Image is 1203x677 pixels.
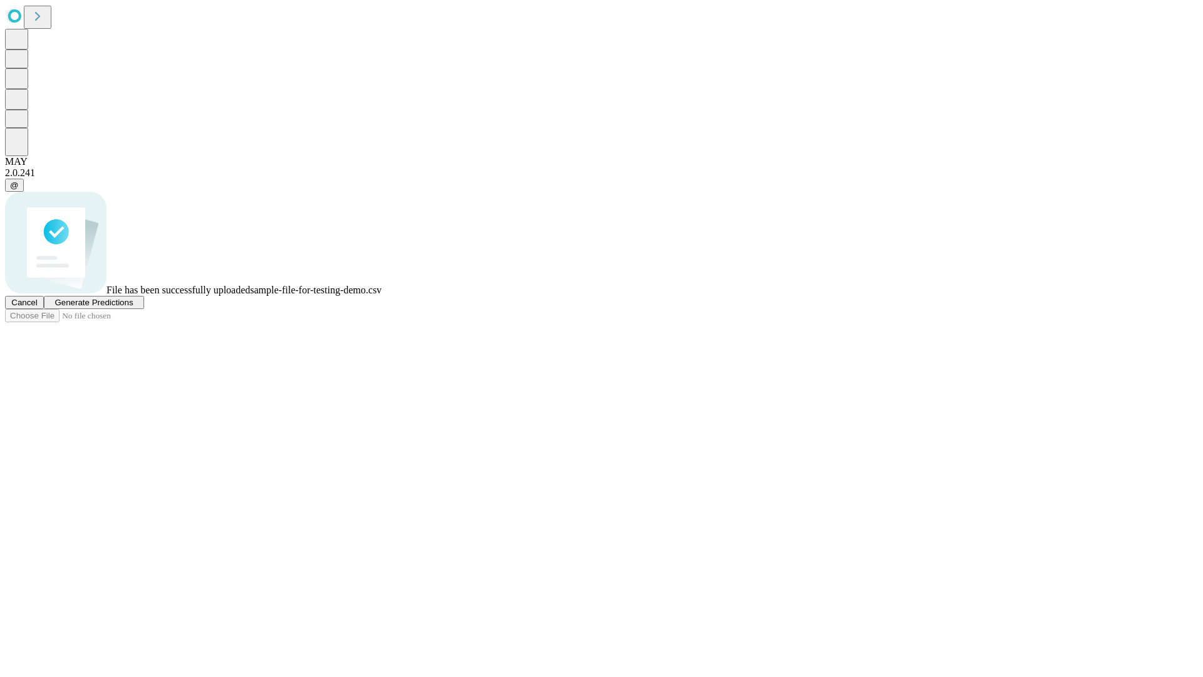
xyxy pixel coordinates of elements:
button: Generate Predictions [44,296,144,309]
span: Generate Predictions [55,298,133,307]
button: @ [5,179,24,192]
div: 2.0.241 [5,167,1198,179]
button: Cancel [5,296,44,309]
span: @ [10,181,19,190]
span: Cancel [11,298,38,307]
span: File has been successfully uploaded [107,285,250,295]
div: MAY [5,156,1198,167]
span: sample-file-for-testing-demo.csv [250,285,382,295]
